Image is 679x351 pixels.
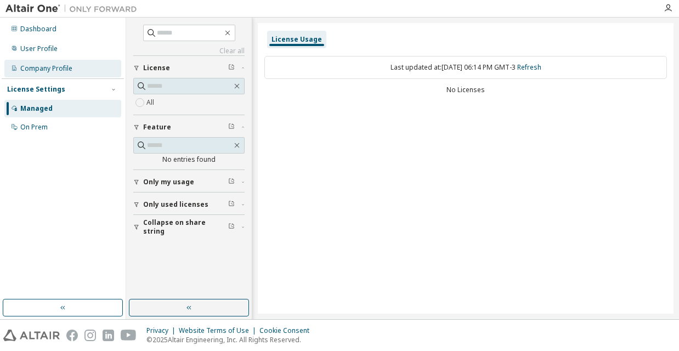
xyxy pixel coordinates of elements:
[228,200,235,209] span: Clear filter
[271,35,322,44] div: License Usage
[121,330,137,341] img: youtube.svg
[5,3,143,14] img: Altair One
[133,56,245,80] button: License
[133,155,245,164] div: No entries found
[133,47,245,55] a: Clear all
[3,330,60,341] img: altair_logo.svg
[20,123,48,132] div: On Prem
[133,115,245,139] button: Feature
[143,200,208,209] span: Only used licenses
[517,63,541,72] a: Refresh
[143,64,170,72] span: License
[133,170,245,194] button: Only my usage
[84,330,96,341] img: instagram.svg
[143,123,171,132] span: Feature
[259,326,316,335] div: Cookie Consent
[264,86,667,94] div: No Licenses
[133,193,245,217] button: Only used licenses
[228,178,235,186] span: Clear filter
[66,330,78,341] img: facebook.svg
[20,25,56,33] div: Dashboard
[20,104,53,113] div: Managed
[143,178,194,186] span: Only my usage
[146,326,179,335] div: Privacy
[146,335,316,344] p: © 2025 Altair Engineering, Inc. All Rights Reserved.
[228,64,235,72] span: Clear filter
[143,218,228,236] span: Collapse on share string
[103,330,114,341] img: linkedin.svg
[228,223,235,231] span: Clear filter
[179,326,259,335] div: Website Terms of Use
[20,44,58,53] div: User Profile
[228,123,235,132] span: Clear filter
[20,64,72,73] div: Company Profile
[264,56,667,79] div: Last updated at: [DATE] 06:14 PM GMT-3
[7,85,65,94] div: License Settings
[133,215,245,239] button: Collapse on share string
[146,96,156,109] label: All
